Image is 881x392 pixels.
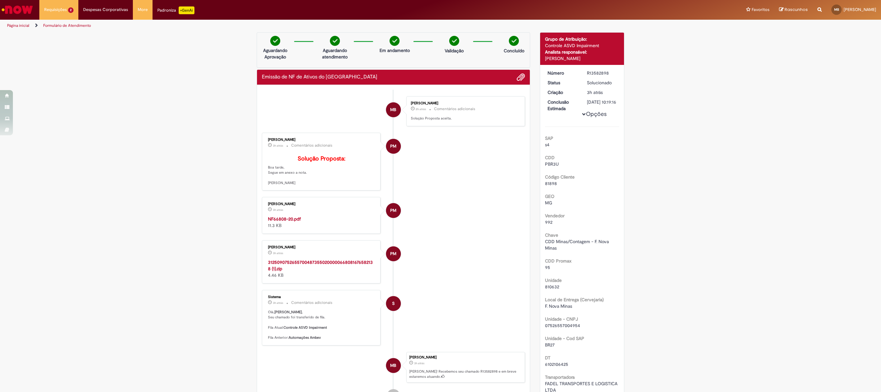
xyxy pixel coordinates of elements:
[273,208,283,212] time: 30/09/2025 16:57:38
[268,156,375,186] p: Boa tarde, Segue em anexo a nota. [PERSON_NAME]
[545,303,572,309] span: F. Nova Minas
[779,7,808,13] a: Rascunhos
[509,36,519,46] img: check-circle-green.png
[416,107,426,111] time: 30/09/2025 17:38:14
[545,264,550,270] span: 95
[409,356,521,359] div: [PERSON_NAME]
[844,7,876,12] span: [PERSON_NAME]
[260,47,291,60] p: Aguardando Aprovação
[785,6,808,13] span: Rascunhos
[409,369,521,379] p: [PERSON_NAME]! Recebemos seu chamado R13582898 e em breve estaremos atuando.
[330,36,340,46] img: check-circle-green.png
[273,251,283,255] time: 30/09/2025 16:57:38
[270,36,280,46] img: check-circle-green.png
[545,42,619,49] div: Controle ASVD Impairment
[545,193,554,199] b: GEO
[414,361,424,365] span: 3h atrás
[262,74,377,80] h2: Emissão de NF de Ativos do ASVD Histórico de tíquete
[545,355,550,361] b: DT
[268,138,375,142] div: [PERSON_NAME]
[545,55,619,62] div: [PERSON_NAME]
[138,6,148,13] span: More
[386,246,401,261] div: Paola Machado
[268,216,301,222] a: NF66808-20.pdf
[545,284,559,290] span: 810632
[411,116,518,121] p: Solução Proposta aceita.
[7,23,29,28] a: Página inicial
[291,300,332,305] small: Comentários adicionais
[545,258,571,264] b: CDD Promax
[268,295,375,299] div: Sistema
[543,70,582,76] dt: Número
[386,203,401,218] div: Paola Machado
[273,208,283,212] span: 3h atrás
[83,6,128,13] span: Despesas Corporativas
[411,101,518,105] div: [PERSON_NAME]
[545,374,575,380] b: Transportadora
[319,47,351,60] p: Aguardando atendimento
[834,7,839,12] span: MB
[543,89,582,96] dt: Criação
[390,203,396,218] span: PM
[587,79,617,86] div: Solucionado
[545,232,558,238] b: Chave
[545,361,568,367] span: 6102106425
[545,155,555,160] b: CDD
[289,335,321,340] b: Automações Ambev
[386,358,401,373] div: Marcos BrandaoDeAraujo
[545,49,619,55] div: Analista responsável:
[416,107,426,111] span: 2h atrás
[380,47,410,54] p: Em andamento
[157,6,194,14] div: Padroniza
[545,161,559,167] span: PBR3U
[390,36,400,46] img: check-circle-green.png
[386,102,401,117] div: Marcos BrandaoDeAraujo
[390,102,396,118] span: MB
[545,181,557,186] span: 81898
[545,213,565,219] b: Vendedor
[386,296,401,311] div: System
[1,3,34,16] img: ServiceNow
[587,89,617,96] div: 30/09/2025 16:38:44
[545,174,575,180] b: Código Cliente
[268,259,373,272] a: 31250907526557004873550200000668081676582138 (1).zip
[390,139,396,154] span: PM
[504,47,524,54] p: Concluído
[273,251,283,255] span: 3h atrás
[587,99,617,105] div: [DATE] 10:19:16
[273,144,283,148] time: 30/09/2025 16:57:45
[545,277,562,283] b: Unidade
[545,142,549,148] span: s4
[545,297,604,303] b: Local de Entrega (Cervejaria)
[392,296,395,311] span: S
[298,155,345,162] b: Solução Proposta:
[543,99,582,112] dt: Conclusão Estimada
[414,361,424,365] time: 30/09/2025 16:38:44
[752,6,769,13] span: Favoritos
[390,358,396,373] span: MB
[262,352,525,383] li: Marcos BrandaoDeAraujo
[268,310,375,340] p: Olá, , Seu chamado foi transferido de fila. Fila Atual: Fila Anterior:
[545,219,552,225] span: 992
[390,246,396,262] span: PM
[434,106,475,112] small: Comentários adicionais
[273,144,283,148] span: 3h atrás
[44,6,67,13] span: Requisições
[543,79,582,86] dt: Status
[545,316,578,322] b: Unidade - CNPJ
[449,36,459,46] img: check-circle-green.png
[545,200,552,206] span: MG
[291,143,332,148] small: Comentários adicionais
[545,239,610,251] span: CDD Minas/Contagem - F. Nova Minas
[268,202,375,206] div: [PERSON_NAME]
[545,323,580,328] span: 07526557004954
[517,73,525,81] button: Adicionar anexos
[68,7,74,13] span: 2
[545,335,584,341] b: Unidade - Cod SAP
[587,70,617,76] div: R13582898
[386,139,401,154] div: Paola Machado
[283,325,327,330] b: Controle ASVD Impairment
[273,301,283,305] time: 30/09/2025 16:38:48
